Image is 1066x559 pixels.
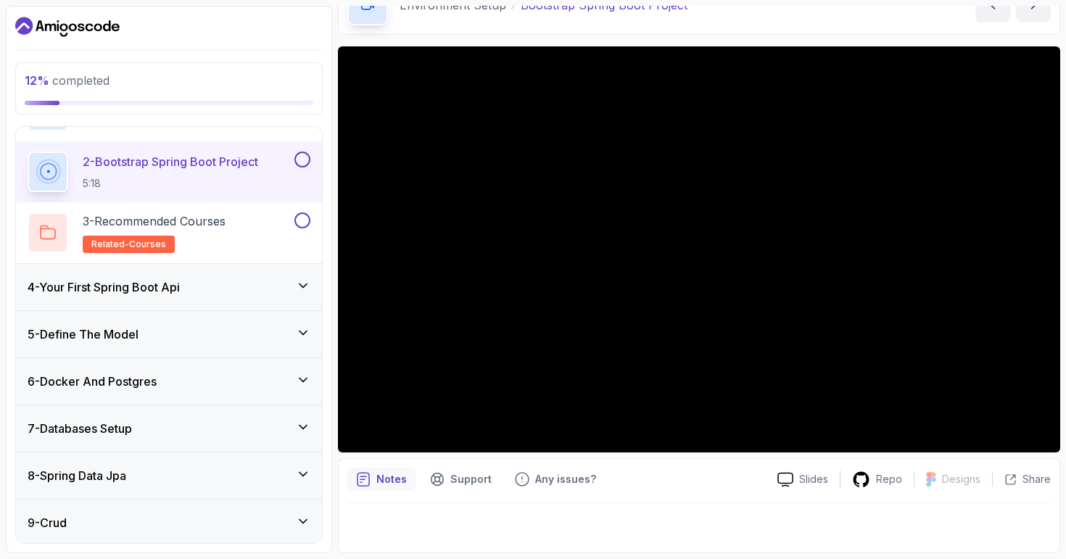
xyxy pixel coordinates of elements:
[876,472,902,486] p: Repo
[15,15,120,38] a: Dashboard
[28,278,180,296] h3: 4 - Your First Spring Boot Api
[28,420,132,437] h3: 7 - Databases Setup
[347,468,416,491] button: notes button
[28,373,157,390] h3: 6 - Docker And Postgres
[16,264,322,310] button: 4-Your First Spring Boot Api
[799,472,828,486] p: Slides
[506,468,605,491] button: Feedback button
[1022,472,1051,486] p: Share
[992,472,1051,486] button: Share
[450,472,492,486] p: Support
[28,326,139,343] h3: 5 - Define The Model
[28,152,310,192] button: 2-Bootstrap Spring Boot Project5:18
[16,311,322,357] button: 5-Define The Model
[16,500,322,546] button: 9-Crud
[16,452,322,499] button: 8-Spring Data Jpa
[16,358,322,405] button: 6-Docker And Postgres
[28,514,67,531] h3: 9 - Crud
[28,467,126,484] h3: 8 - Spring Data Jpa
[338,46,1060,452] iframe: 2 - Bootstrap Spring Boot Project
[535,472,596,486] p: Any issues?
[91,239,166,250] span: related-courses
[16,405,322,452] button: 7-Databases Setup
[840,471,914,489] a: Repo
[83,212,226,230] p: 3 - Recommended Courses
[942,472,980,486] p: Designs
[83,176,258,191] p: 5:18
[28,212,310,253] button: 3-Recommended Coursesrelated-courses
[376,472,407,486] p: Notes
[25,73,110,88] span: completed
[83,153,258,170] p: 2 - Bootstrap Spring Boot Project
[25,73,49,88] span: 12 %
[766,472,840,487] a: Slides
[421,468,500,491] button: Support button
